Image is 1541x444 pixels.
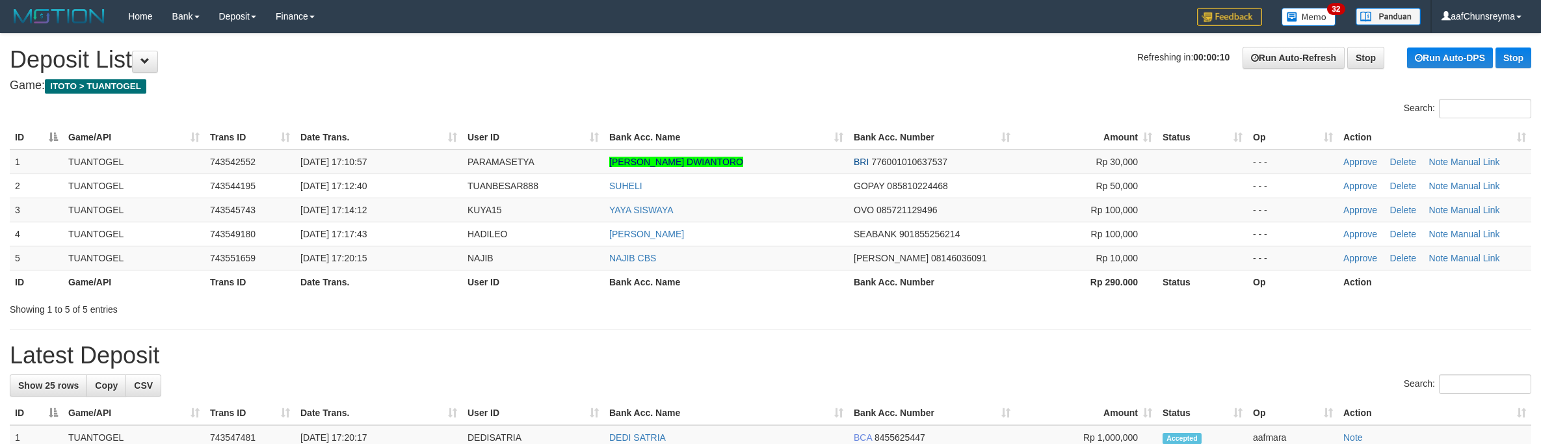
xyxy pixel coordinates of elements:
a: Run Auto-Refresh [1243,47,1345,69]
td: TUANTOGEL [63,150,205,174]
a: SUHELI [609,181,642,191]
span: Copy 776001010637537 to clipboard [871,157,947,167]
th: Bank Acc. Name: activate to sort column ascending [604,401,849,425]
span: NAJIB [468,253,494,263]
td: - - - [1248,222,1338,246]
a: Delete [1390,157,1416,167]
span: CSV [134,380,153,391]
span: 743545743 [210,205,256,215]
th: User ID [462,270,604,294]
span: KUYA15 [468,205,502,215]
th: ID: activate to sort column descending [10,401,63,425]
span: Copy 085721129496 to clipboard [876,205,937,215]
td: 2 [10,174,63,198]
img: Button%20Memo.svg [1282,8,1336,26]
div: Showing 1 to 5 of 5 entries [10,298,633,316]
td: TUANTOGEL [63,174,205,198]
th: Rp 290.000 [1016,270,1157,294]
span: [DATE] 17:17:43 [300,229,367,239]
span: HADILEO [468,229,507,239]
td: - - - [1248,198,1338,222]
a: Note [1429,205,1449,215]
th: Op [1248,270,1338,294]
a: Delete [1390,253,1416,263]
span: Rp 30,000 [1096,157,1138,167]
th: Status: activate to sort column ascending [1157,401,1248,425]
a: Note [1429,157,1449,167]
td: 1 [10,150,63,174]
a: Stop [1347,47,1384,69]
th: Bank Acc. Number: activate to sort column ascending [849,125,1016,150]
th: Bank Acc. Name [604,270,849,294]
a: Approve [1343,157,1377,167]
a: CSV [125,374,161,397]
td: TUANTOGEL [63,246,205,270]
td: TUANTOGEL [63,198,205,222]
img: MOTION_logo.png [10,7,109,26]
span: 743549180 [210,229,256,239]
a: Delete [1390,181,1416,191]
img: Feedback.jpg [1197,8,1262,26]
th: Op: activate to sort column ascending [1248,125,1338,150]
td: - - - [1248,246,1338,270]
a: Manual Link [1451,157,1500,167]
a: [PERSON_NAME] DWIANTORO [609,157,743,167]
th: Bank Acc. Name: activate to sort column ascending [604,125,849,150]
a: Show 25 rows [10,374,87,397]
th: Action [1338,270,1531,294]
th: Amount: activate to sort column ascending [1016,401,1157,425]
th: Bank Acc. Number: activate to sort column ascending [849,401,1016,425]
a: Note [1429,181,1449,191]
th: User ID: activate to sort column ascending [462,125,604,150]
span: Rp 100,000 [1091,205,1138,215]
th: Game/API [63,270,205,294]
a: YAYA SISWAYA [609,205,674,215]
a: Approve [1343,229,1377,239]
th: Trans ID: activate to sort column ascending [205,125,295,150]
span: [DATE] 17:20:15 [300,253,367,263]
span: OVO [854,205,874,215]
a: Note [1429,253,1449,263]
th: Action: activate to sort column ascending [1338,125,1531,150]
span: 32 [1327,3,1345,15]
label: Search: [1404,99,1531,118]
th: ID [10,270,63,294]
span: Refreshing in: [1137,52,1230,62]
a: Manual Link [1451,253,1500,263]
span: Accepted [1163,433,1202,444]
th: Action: activate to sort column ascending [1338,401,1531,425]
th: Date Trans.: activate to sort column ascending [295,401,462,425]
th: Date Trans. [295,270,462,294]
input: Search: [1439,99,1531,118]
strong: 00:00:10 [1193,52,1230,62]
span: [PERSON_NAME] [854,253,929,263]
a: Stop [1495,47,1531,68]
a: Delete [1390,205,1416,215]
span: [DATE] 17:12:40 [300,181,367,191]
th: Bank Acc. Number [849,270,1016,294]
th: Trans ID: activate to sort column ascending [205,401,295,425]
span: [DATE] 17:14:12 [300,205,367,215]
td: - - - [1248,174,1338,198]
th: Op: activate to sort column ascending [1248,401,1338,425]
span: Rp 10,000 [1096,253,1138,263]
td: - - - [1248,150,1338,174]
span: Rp 100,000 [1091,229,1138,239]
a: Manual Link [1451,181,1500,191]
label: Search: [1404,374,1531,394]
span: SEABANK [854,229,897,239]
td: 4 [10,222,63,246]
span: TUANBESAR888 [468,181,538,191]
span: ITOTO > TUANTOGEL [45,79,146,94]
td: 3 [10,198,63,222]
span: Copy 901855256214 to clipboard [899,229,960,239]
td: 5 [10,246,63,270]
a: NAJIB CBS [609,253,656,263]
a: [PERSON_NAME] [609,229,684,239]
span: Copy 08146036091 to clipboard [931,253,987,263]
th: User ID: activate to sort column ascending [462,401,604,425]
th: Amount: activate to sort column ascending [1016,125,1157,150]
a: Note [1429,229,1449,239]
span: Show 25 rows [18,380,79,391]
span: [DATE] 17:10:57 [300,157,367,167]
